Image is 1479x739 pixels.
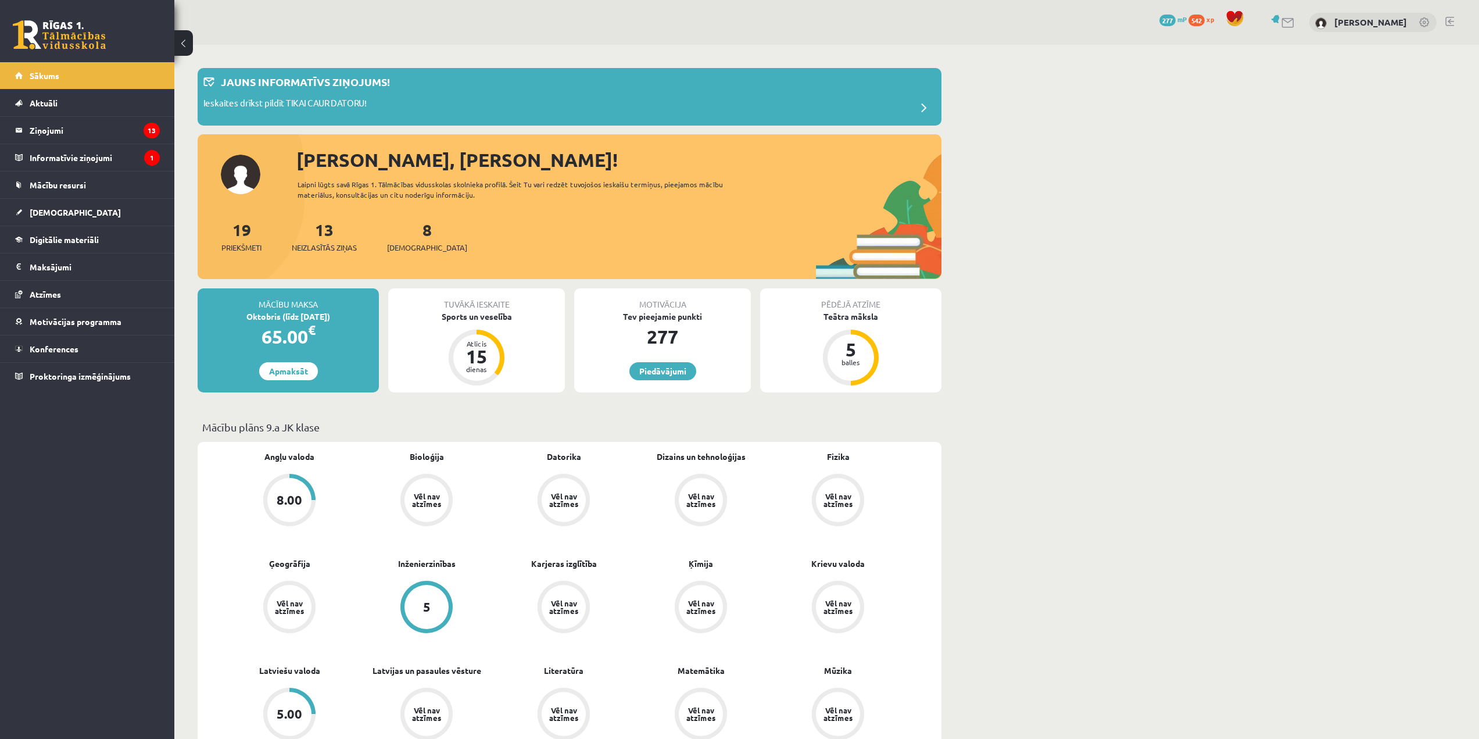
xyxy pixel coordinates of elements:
a: Vēl nav atzīmes [769,581,907,636]
p: Jauns informatīvs ziņojums! [221,74,390,90]
a: Krievu valoda [811,558,865,570]
div: Vēl nav atzīmes [410,492,443,508]
span: Konferences [30,344,78,354]
a: Mūzika [824,665,852,677]
div: Vēl nav atzīmes [547,599,580,615]
span: Proktoringa izmēģinājums [30,371,131,381]
span: Aktuāli [30,98,58,108]
a: Matemātika [678,665,725,677]
a: Proktoringa izmēģinājums [15,363,160,390]
a: [DEMOGRAPHIC_DATA] [15,199,160,226]
a: Vēl nav atzīmes [495,474,632,529]
span: Mācību resursi [30,180,86,190]
p: Mācību plāns 9.a JK klase [202,419,937,435]
i: 13 [144,123,160,138]
a: 542 xp [1188,15,1220,24]
div: Motivācija [574,288,751,310]
a: Teātra māksla 5 balles [760,310,941,387]
a: Inženierzinības [398,558,456,570]
a: Motivācijas programma [15,308,160,335]
div: 5 [833,340,868,359]
legend: Ziņojumi [30,117,160,144]
legend: Maksājumi [30,254,160,280]
div: 5.00 [277,708,302,720]
div: Vēl nav atzīmes [685,599,717,615]
div: Vēl nav atzīmes [273,599,306,615]
div: 8.00 [277,494,302,506]
div: Oktobris (līdz [DATE]) [198,310,379,323]
a: Sports un veselība Atlicis 15 dienas [388,310,565,387]
a: 8[DEMOGRAPHIC_DATA] [387,219,467,254]
a: Literatūra [544,665,583,677]
a: Informatīvie ziņojumi1 [15,144,160,171]
p: Ieskaites drīkst pildīt TIKAI CAUR DATORU! [203,97,367,113]
a: Vēl nav atzīmes [221,581,358,636]
span: Atzīmes [30,289,61,299]
div: 5 [423,601,431,613]
div: Tev pieejamie punkti [574,310,751,323]
span: mP [1177,15,1187,24]
div: Vēl nav atzīmes [822,492,854,508]
span: Neizlasītās ziņas [292,242,357,254]
a: Ķīmija [689,558,713,570]
a: [PERSON_NAME] [1334,16,1407,28]
a: Ziņojumi13 [15,117,160,144]
img: Mihails Bahšijevs [1315,17,1327,29]
a: 19Priekšmeti [221,219,262,254]
a: 277 mP [1159,15,1187,24]
legend: Informatīvie ziņojumi [30,144,160,171]
span: Sākums [30,70,59,81]
a: Digitālie materiāli [15,226,160,253]
a: Atzīmes [15,281,160,308]
span: [DEMOGRAPHIC_DATA] [387,242,467,254]
div: Vēl nav atzīmes [410,706,443,722]
a: Vēl nav atzīmes [632,474,769,529]
div: Vēl nav atzīmes [822,599,854,615]
span: xp [1206,15,1214,24]
i: 1 [144,150,160,166]
a: Jauns informatīvs ziņojums! Ieskaites drīkst pildīt TIKAI CAUR DATORU! [203,74,936,120]
div: Mācību maksa [198,288,379,310]
a: Maksājumi [15,254,160,280]
div: Vēl nav atzīmes [547,706,580,722]
a: Vēl nav atzīmes [495,581,632,636]
div: Laipni lūgts savā Rīgas 1. Tālmācības vidusskolas skolnieka profilā. Šeit Tu vari redzēt tuvojošo... [298,179,744,200]
a: Mācību resursi [15,172,160,198]
a: Latviešu valoda [259,665,320,677]
a: Bioloģija [410,451,444,463]
div: 277 [574,323,751,351]
div: Pēdējā atzīme [760,288,941,310]
span: € [308,322,316,338]
a: Sākums [15,62,160,89]
div: Vēl nav atzīmes [685,492,717,508]
span: [DEMOGRAPHIC_DATA] [30,207,121,217]
a: Aktuāli [15,90,160,116]
span: Motivācijas programma [30,316,121,327]
a: Angļu valoda [264,451,314,463]
div: balles [833,359,868,366]
div: Tuvākā ieskaite [388,288,565,310]
a: Rīgas 1. Tālmācības vidusskola [13,20,106,49]
span: Priekšmeti [221,242,262,254]
a: Konferences [15,335,160,362]
div: Vēl nav atzīmes [685,706,717,722]
a: Latvijas un pasaules vēsture [373,665,481,677]
a: Fizika [827,451,850,463]
a: Vēl nav atzīmes [769,474,907,529]
div: dienas [459,366,494,373]
a: 8.00 [221,474,358,529]
span: 542 [1188,15,1205,26]
span: 277 [1159,15,1176,26]
div: Sports un veselība [388,310,565,323]
div: Vēl nav atzīmes [822,706,854,722]
div: Atlicis [459,340,494,347]
div: Teātra māksla [760,310,941,323]
a: Vēl nav atzīmes [632,581,769,636]
a: Karjeras izglītība [531,558,597,570]
span: Digitālie materiāli [30,234,99,245]
div: Vēl nav atzīmes [547,492,580,508]
a: Vēl nav atzīmes [358,474,495,529]
a: Piedāvājumi [629,362,696,380]
div: 65.00 [198,323,379,351]
div: [PERSON_NAME], [PERSON_NAME]! [296,146,941,174]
